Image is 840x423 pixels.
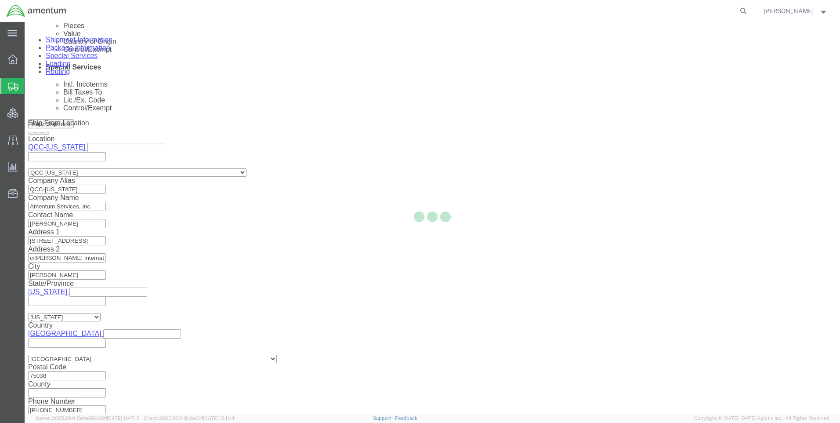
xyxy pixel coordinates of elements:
[203,416,235,421] span: [DATE] 12:11:14
[694,415,829,422] span: Copyright © [DATE]-[DATE] Agistix Inc., All Rights Reserved
[395,416,417,421] a: Feedback
[35,416,140,421] span: Server: 2025.20.0-5efa686e39f
[107,416,140,421] span: [DATE] 11:47:12
[144,416,235,421] span: Client: 2025.20.0-8c6e0cf
[6,4,67,18] img: logo
[763,6,828,16] button: [PERSON_NAME]
[764,6,814,16] span: Ray Cheatteam
[373,416,395,421] a: Support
